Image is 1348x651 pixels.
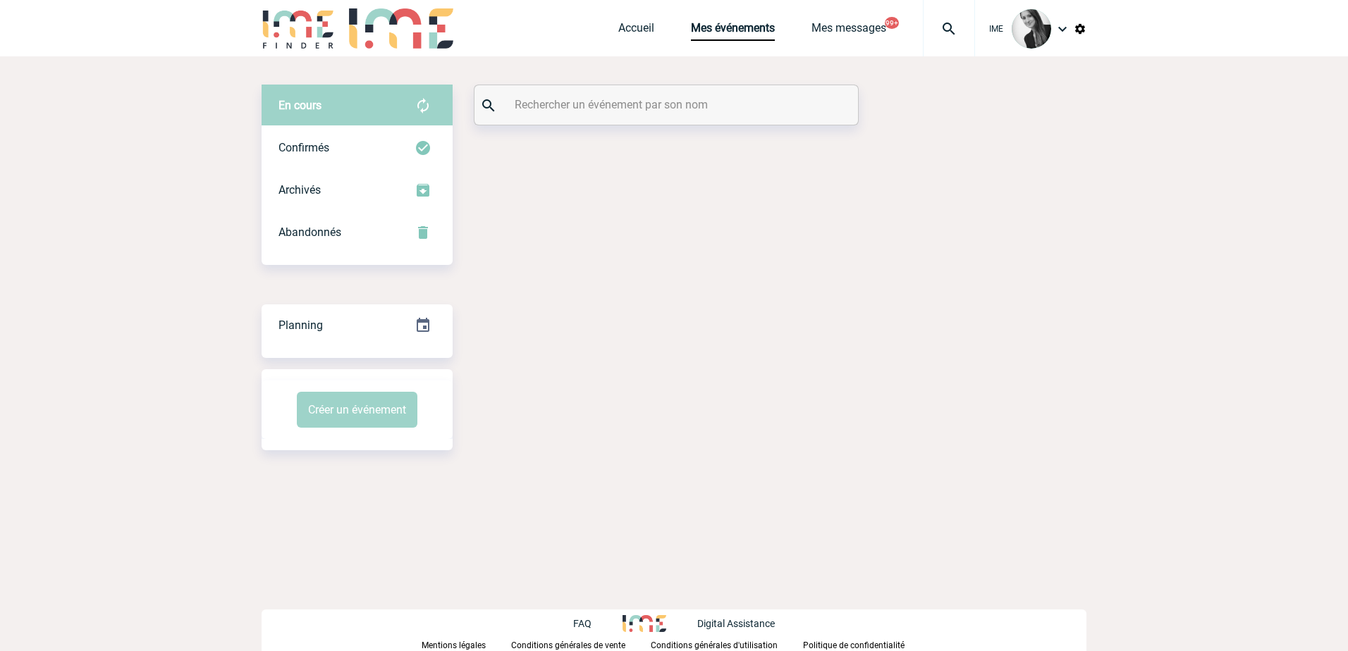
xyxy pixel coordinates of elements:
[697,618,775,629] p: Digital Assistance
[691,21,775,41] a: Mes événements
[422,640,486,650] p: Mentions légales
[262,211,453,254] div: Retrouvez ici tous vos événements annulés
[278,141,329,154] span: Confirmés
[573,618,592,629] p: FAQ
[422,638,511,651] a: Mentions légales
[651,640,778,650] p: Conditions générales d'utilisation
[623,615,666,632] img: http://www.idealmeetingsevents.fr/
[511,638,651,651] a: Conditions générales de vente
[262,304,453,347] div: Retrouvez ici tous vos événements organisés par date et état d'avancement
[511,640,625,650] p: Conditions générales de vente
[885,17,899,29] button: 99+
[803,638,927,651] a: Politique de confidentialité
[989,24,1003,34] span: IME
[262,169,453,211] div: Retrouvez ici tous les événements que vous avez décidé d'archiver
[803,640,905,650] p: Politique de confidentialité
[262,304,453,345] a: Planning
[651,638,803,651] a: Conditions générales d'utilisation
[811,21,886,41] a: Mes messages
[1012,9,1051,49] img: 101050-0.jpg
[278,99,321,112] span: En cours
[573,616,623,629] a: FAQ
[262,85,453,127] div: Retrouvez ici tous vos évènements avant confirmation
[262,8,335,49] img: IME-Finder
[511,94,825,115] input: Rechercher un événement par son nom
[297,392,417,428] button: Créer un événement
[278,318,323,332] span: Planning
[618,21,654,41] a: Accueil
[278,183,321,197] span: Archivés
[278,225,341,239] span: Abandonnés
